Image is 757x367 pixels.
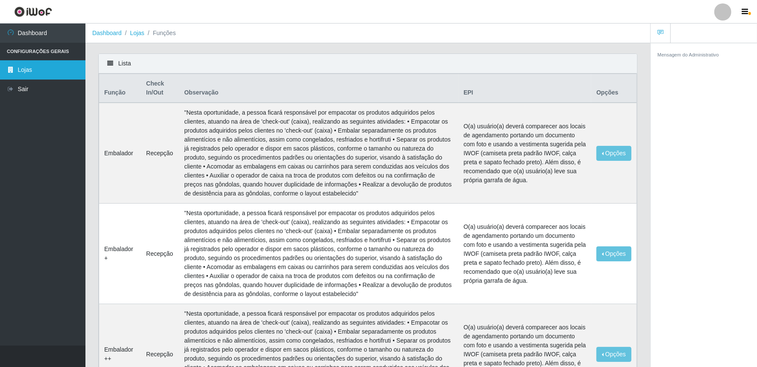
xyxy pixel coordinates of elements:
[85,24,650,43] nav: breadcrumb
[99,204,141,304] td: Embalador +
[458,74,591,103] th: EPI
[130,30,144,36] a: Lojas
[596,347,631,362] button: Opções
[458,204,591,304] td: O(a) usuário(a) deverá comparecer aos locais de agendamento portando um documento com foto e usan...
[144,29,176,38] li: Funções
[99,103,141,204] td: Embalador
[99,54,637,74] div: Lista
[596,146,631,161] button: Opções
[179,74,458,103] th: Observação
[141,204,179,304] td: Recepção
[591,74,637,103] th: Opções
[14,6,52,17] img: CoreUI Logo
[179,103,458,204] td: "Nesta oportunidade, a pessoa ficará responsável por empacotar os produtos adquiridos pelos clien...
[92,30,122,36] a: Dashboard
[657,52,719,57] small: Mensagem do Administrativo
[179,204,458,304] td: "Nesta oportunidade, a pessoa ficará responsável por empacotar os produtos adquiridos pelos clien...
[458,103,591,204] td: O(a) usuário(a) deverá comparecer aos locais de agendamento portando um documento com foto e usan...
[141,74,179,103] th: Check In/Out
[99,74,141,103] th: Função
[141,103,179,204] td: Recepção
[596,246,631,261] button: Opções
